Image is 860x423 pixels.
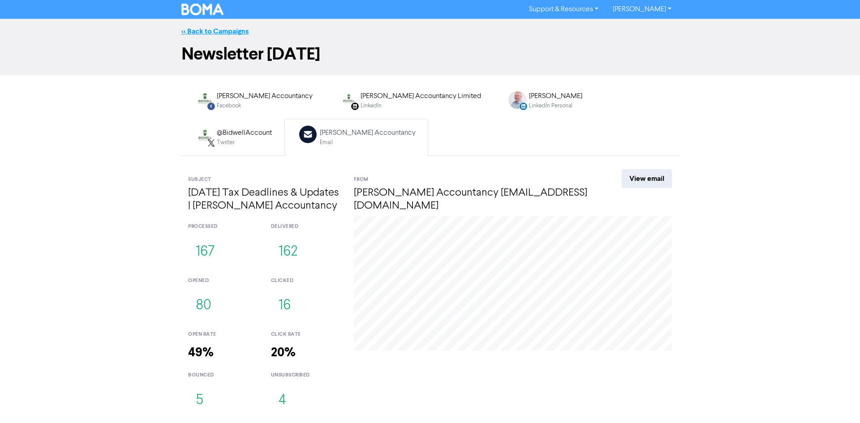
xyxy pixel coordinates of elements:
[181,44,679,64] h1: Newsletter [DATE]
[217,102,313,110] div: Facebook
[217,128,272,138] div: @BidwellAccount
[181,27,249,36] a: << Back to Campaigns
[815,380,860,423] iframe: Chat Widget
[188,223,258,231] div: processed
[188,291,219,320] button: 80
[188,372,258,379] div: bounced
[271,331,340,338] div: click rate
[522,2,606,17] a: Support & Resources
[271,277,340,285] div: clicked
[361,91,481,102] div: [PERSON_NAME] Accountancy Limited
[320,138,416,147] div: Email
[196,91,214,109] img: FACEBOOK_POST
[361,102,481,110] div: LinkedIn
[271,223,340,231] div: delivered
[508,91,526,109] img: LINKEDIN_PERSONAL
[271,291,298,320] button: 16
[622,169,672,188] a: View email
[188,277,258,285] div: opened
[196,128,214,145] img: TWITTER
[217,138,272,147] div: Twitter
[188,331,258,338] div: open rate
[188,345,214,360] strong: 49%
[271,237,305,267] button: 162
[188,386,211,415] button: 5
[606,2,679,17] a: [PERSON_NAME]
[271,386,294,415] button: 4
[217,91,313,102] div: [PERSON_NAME] Accountancy
[181,4,224,15] img: BOMA Logo
[188,187,340,213] h4: [DATE] Tax Deadlines & Updates | [PERSON_NAME] Accountancy
[529,91,582,102] div: [PERSON_NAME]
[188,176,340,184] div: Subject
[354,187,589,213] h4: [PERSON_NAME] Accountancy [EMAIL_ADDRESS][DOMAIN_NAME]
[271,345,296,360] strong: 20%
[188,237,222,267] button: 167
[320,128,416,138] div: [PERSON_NAME] Accountancy
[529,102,582,110] div: LinkedIn Personal
[354,176,589,184] div: From
[271,372,340,379] div: unsubscribed
[340,91,358,109] img: LINKEDIN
